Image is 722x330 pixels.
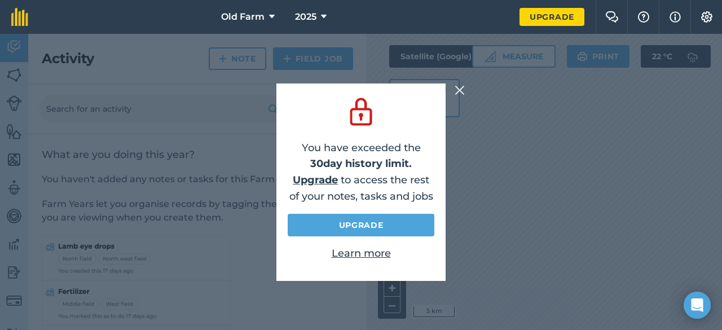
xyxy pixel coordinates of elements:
div: Open Intercom Messenger [684,292,711,319]
strong: 30 day history limit. [310,157,412,170]
img: A cog icon [700,11,714,23]
img: fieldmargin Logo [11,8,28,26]
a: Upgrade [520,8,584,26]
p: to access the rest of your notes, tasks and jobs [288,172,434,205]
img: Two speech bubbles overlapping with the left bubble in the forefront [605,11,619,23]
a: Learn more [332,247,391,259]
img: svg+xml;base64,PHN2ZyB4bWxucz0iaHR0cDovL3d3dy53My5vcmcvMjAwMC9zdmciIHdpZHRoPSIyMiIgaGVpZ2h0PSIzMC... [455,83,465,97]
img: svg+xml;base64,PHN2ZyB4bWxucz0iaHR0cDovL3d3dy53My5vcmcvMjAwMC9zdmciIHdpZHRoPSIxNyIgaGVpZ2h0PSIxNy... [670,10,681,24]
a: Upgrade [288,214,434,236]
p: You have exceeded the [288,140,434,173]
img: svg+xml;base64,PD94bWwgdmVyc2lvbj0iMS4wIiBlbmNvZGluZz0idXRmLTgiPz4KPCEtLSBHZW5lcmF0b3I6IEFkb2JlIE... [345,95,377,129]
span: 2025 [295,10,316,24]
span: Old Farm [221,10,265,24]
a: Upgrade [293,174,338,186]
img: A question mark icon [637,11,650,23]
